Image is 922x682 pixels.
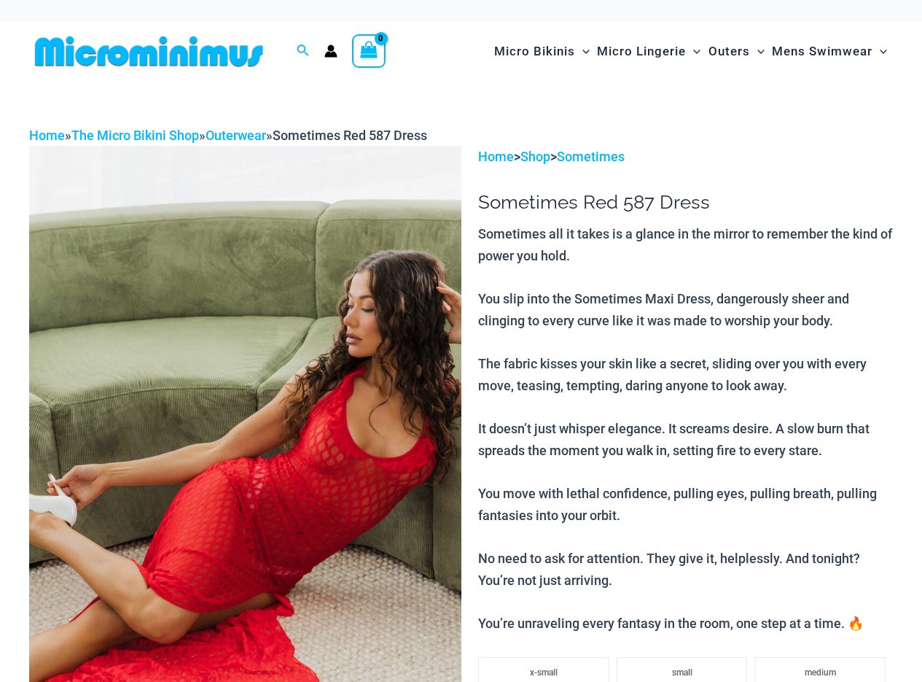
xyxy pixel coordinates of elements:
[488,27,893,76] nav: Site Navigation
[686,33,700,70] span: Menu Toggle
[491,29,593,74] a: Micro BikinisMenu ToggleMenu Toggle
[71,128,199,143] a: The Micro Bikini Shop
[297,42,310,61] a: Search icon link
[478,146,893,168] p: > >
[672,667,692,678] span: small
[520,149,550,164] a: Shop
[324,44,337,58] a: Account icon link
[872,33,887,70] span: Menu Toggle
[478,149,514,164] a: Home
[593,29,704,74] a: Micro LingerieMenu ToggleMenu Toggle
[352,34,386,68] a: View Shopping Cart, empty
[530,667,558,678] span: x-small
[206,128,266,143] a: Outerwear
[29,128,427,143] span: » » »
[772,33,872,70] span: Mens Swimwear
[478,223,893,635] p: Sometimes all it takes is a glance in the mirror to remember the kind of power you hold. You slip...
[705,29,768,74] a: OutersMenu ToggleMenu Toggle
[575,33,590,70] span: Menu Toggle
[29,35,269,68] img: MM SHOP LOGO FLAT
[557,149,625,164] a: Sometimes
[494,33,575,70] span: Micro Bikinis
[478,191,893,214] h1: Sometimes Red 587 Dress
[29,128,65,143] a: Home
[768,29,891,74] a: Mens SwimwearMenu ToggleMenu Toggle
[273,128,427,143] span: Sometimes Red 587 Dress
[708,33,750,70] span: Outers
[805,667,836,678] span: medium
[597,33,686,70] span: Micro Lingerie
[750,33,765,70] span: Menu Toggle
